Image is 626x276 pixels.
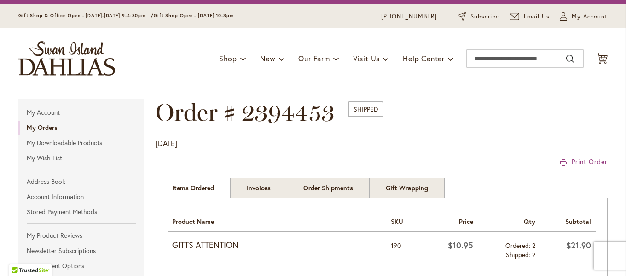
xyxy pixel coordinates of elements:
iframe: Launch Accessibility Center [7,243,33,269]
span: Our Farm [298,53,330,63]
th: SKU [386,210,423,232]
a: store logo [18,41,115,76]
span: Order # 2394453 [156,98,335,127]
a: Email Us [510,12,550,21]
span: 2 [532,241,535,250]
a: My Account [18,106,144,119]
strong: GITTS ATTENTION [172,239,381,251]
span: Shop [219,53,237,63]
a: Address Book [18,175,144,188]
th: Qty [478,210,540,232]
a: Account Information [18,190,144,204]
a: My Downloadable Products [18,136,144,150]
span: $21.90 [566,240,591,251]
span: Gift Shop & Office Open - [DATE]-[DATE] 9-4:30pm / [18,12,154,18]
span: New [260,53,275,63]
a: Gift Wrapping [369,178,445,198]
th: Subtotal [540,210,596,232]
th: Product Name [168,210,386,232]
strong: Items Ordered [156,178,231,198]
span: Ordered [505,241,532,250]
a: My Orders [18,121,144,135]
span: My Account [572,12,608,21]
a: Invoices [230,178,287,198]
span: Visit Us [353,53,380,63]
td: 190 [386,232,423,269]
span: Print Order [572,157,608,166]
button: My Account [560,12,608,21]
span: Help Center [403,53,445,63]
span: Shipped [348,101,383,117]
a: Stored Payment Methods [18,205,144,219]
a: Print Order [560,157,608,166]
span: 2 [532,250,535,259]
a: Subscribe [458,12,499,21]
a: My Wish List [18,151,144,165]
span: Gift Shop Open - [DATE] 10-3pm [154,12,234,18]
span: Shipped [506,250,532,259]
span: Subscribe [470,12,499,21]
th: Price [423,210,477,232]
a: My Product Reviews [18,229,144,242]
a: Newsletter Subscriptions [18,244,144,258]
a: My Payment Options [18,259,144,273]
a: Order Shipments [287,178,370,198]
span: Email Us [524,12,550,21]
span: [DATE] [156,138,177,148]
strong: My Orders [27,123,58,132]
a: [PHONE_NUMBER] [381,12,437,21]
span: $10.95 [448,240,473,251]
